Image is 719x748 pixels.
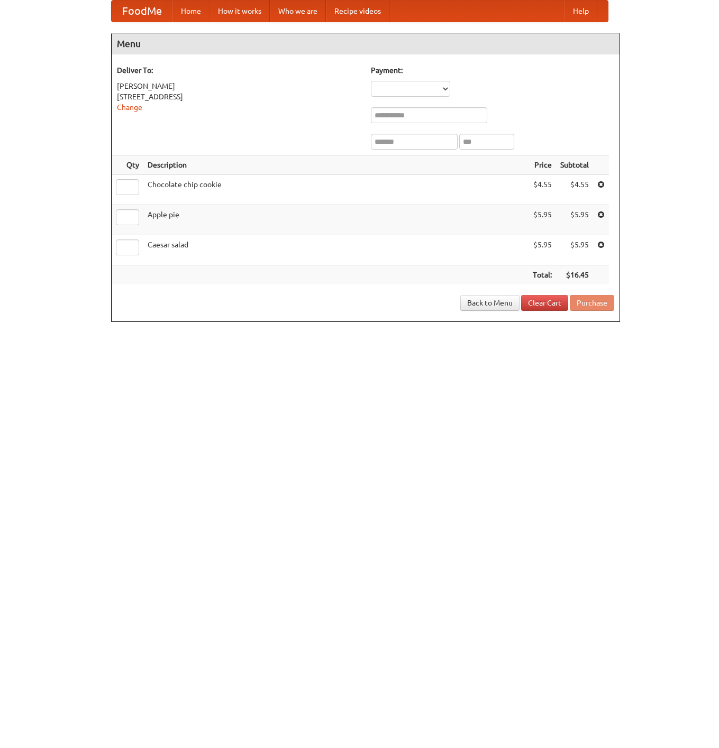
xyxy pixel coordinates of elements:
[529,265,556,285] th: Total:
[371,65,614,76] h5: Payment:
[556,175,593,205] td: $4.55
[570,295,614,311] button: Purchase
[143,205,529,235] td: Apple pie
[556,155,593,175] th: Subtotal
[529,205,556,235] td: $5.95
[270,1,326,22] a: Who we are
[112,1,172,22] a: FoodMe
[117,91,360,102] div: [STREET_ADDRESS]
[529,175,556,205] td: $4.55
[521,295,568,311] a: Clear Cart
[210,1,270,22] a: How it works
[112,33,620,54] h4: Menu
[112,155,143,175] th: Qty
[556,265,593,285] th: $16.45
[326,1,389,22] a: Recipe videos
[529,235,556,265] td: $5.95
[172,1,210,22] a: Home
[556,205,593,235] td: $5.95
[143,155,529,175] th: Description
[556,235,593,265] td: $5.95
[117,65,360,76] h5: Deliver To:
[143,235,529,265] td: Caesar salad
[529,155,556,175] th: Price
[117,103,142,112] a: Change
[143,175,529,205] td: Chocolate chip cookie
[565,1,597,22] a: Help
[460,295,520,311] a: Back to Menu
[117,81,360,91] div: [PERSON_NAME]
